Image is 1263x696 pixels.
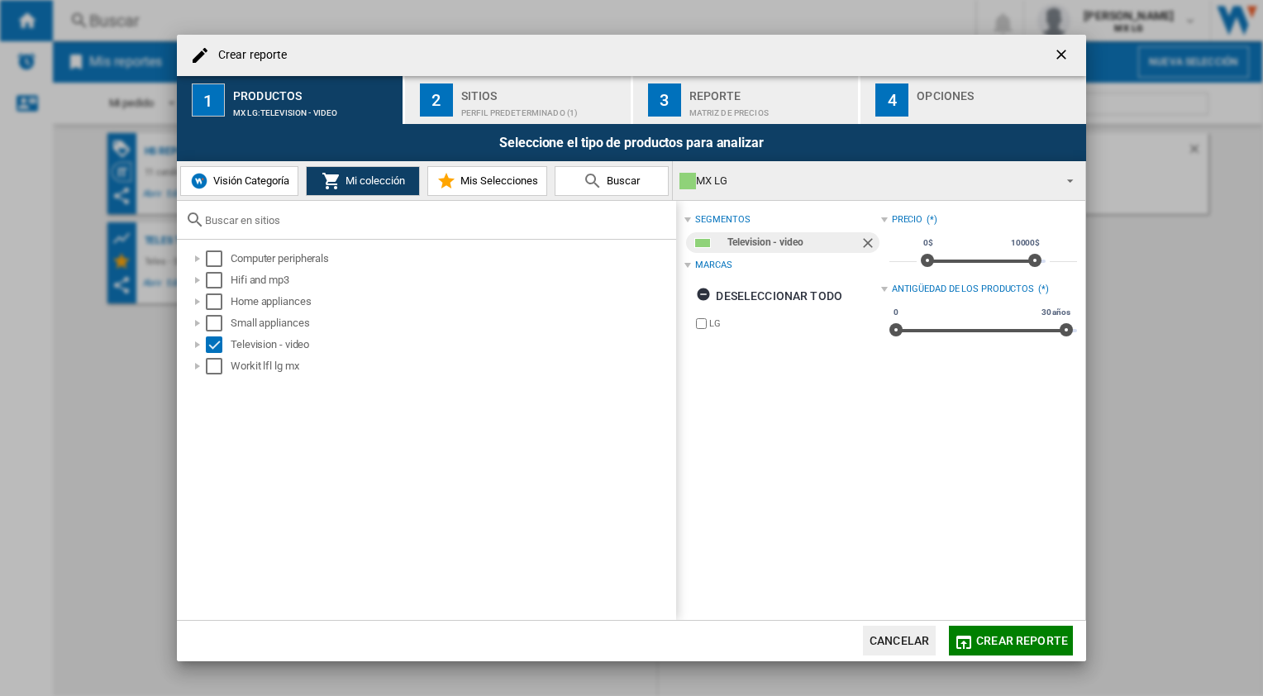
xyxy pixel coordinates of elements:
[231,272,674,288] div: Hifi and mp3
[233,83,396,100] div: Productos
[206,272,231,288] md-checkbox: Select
[427,166,547,196] button: Mis Selecciones
[233,100,396,117] div: MX LG:Television - video
[1008,236,1042,250] span: 10000$
[679,169,1052,193] div: MX LG
[603,174,640,187] span: Buscar
[633,76,860,124] button: 3 Reporte Matriz de precios
[949,626,1073,655] button: Crear reporte
[727,232,859,253] div: Television - video
[231,293,674,310] div: Home appliances
[709,317,880,330] label: LG
[209,174,289,187] span: Visión Categoría
[420,83,453,117] div: 2
[206,293,231,310] md-checkbox: Select
[1039,306,1073,319] span: 30 años
[206,250,231,267] md-checkbox: Select
[1053,46,1073,66] ng-md-icon: getI18NText('BUTTONS.CLOSE_DIALOG')
[206,315,231,331] md-checkbox: Select
[695,259,732,272] div: Marcas
[1046,39,1080,72] button: getI18NText('BUTTONS.CLOSE_DIALOG')
[696,318,707,329] input: brand.name
[689,100,852,117] div: Matriz de precios
[189,171,209,191] img: wiser-icon-blue.png
[691,281,847,311] button: Deseleccionar todo
[210,47,287,64] h4: Crear reporte
[405,76,632,124] button: 2 Sitios Perfil predeterminado (1)
[192,83,225,117] div: 1
[205,214,668,226] input: Buscar en sitios
[695,213,750,226] div: segmentos
[555,166,669,196] button: Buscar
[696,281,842,311] div: Deseleccionar todo
[206,358,231,374] md-checkbox: Select
[461,100,624,117] div: Perfil predeterminado (1)
[180,166,298,196] button: Visión Categoría
[206,336,231,353] md-checkbox: Select
[860,235,879,255] ng-md-icon: Quitar
[875,83,908,117] div: 4
[892,283,1034,296] div: Antigüedad de los productos
[177,76,404,124] button: 1 Productos MX LG:Television - video
[921,236,936,250] span: 0$
[231,336,674,353] div: Television - video
[860,76,1086,124] button: 4 Opciones
[341,174,405,187] span: Mi colección
[689,83,852,100] div: Reporte
[976,634,1068,647] span: Crear reporte
[456,174,538,187] span: Mis Selecciones
[306,166,420,196] button: Mi colección
[891,306,901,319] span: 0
[917,83,1080,100] div: Opciones
[648,83,681,117] div: 3
[231,358,674,374] div: Workit lfl lg mx
[177,124,1086,161] div: Seleccione el tipo de productos para analizar
[892,213,922,226] div: Precio
[863,626,936,655] button: Cancelar
[231,315,674,331] div: Small appliances
[461,83,624,100] div: Sitios
[231,250,674,267] div: Computer peripherals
